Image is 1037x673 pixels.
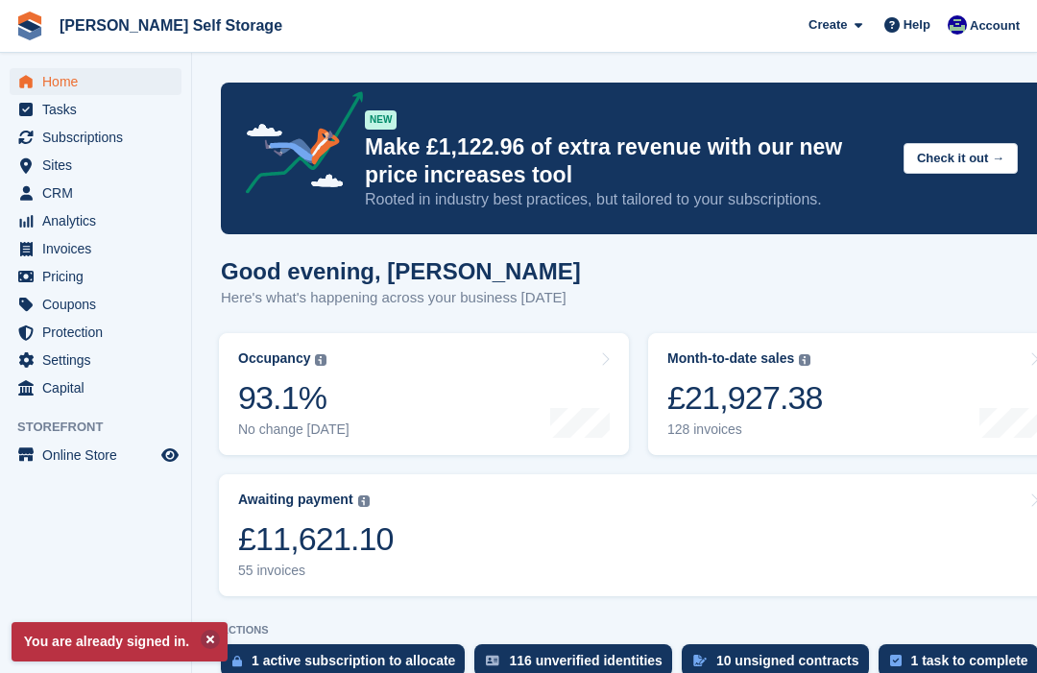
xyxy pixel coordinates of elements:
[10,374,181,401] a: menu
[365,189,888,210] p: Rooted in industry best practices, but tailored to your subscriptions.
[42,180,157,206] span: CRM
[486,655,499,666] img: verify_identity-adf6edd0f0f0b5bbfe63781bf79b02c33cf7c696d77639b501bdc392416b5a36.svg
[10,124,181,151] a: menu
[890,655,902,666] img: task-75834270c22a3079a89374b754ae025e5fb1db73e45f91037f5363f120a921f8.svg
[221,287,581,309] p: Here's what's happening across your business [DATE]
[238,350,310,367] div: Occupancy
[238,563,394,579] div: 55 invoices
[358,495,370,507] img: icon-info-grey-7440780725fd019a000dd9b08b2336e03edf1995a4989e88bcd33f0948082b44.svg
[42,68,157,95] span: Home
[970,16,1020,36] span: Account
[799,354,810,366] img: icon-info-grey-7440780725fd019a000dd9b08b2336e03edf1995a4989e88bcd33f0948082b44.svg
[42,124,157,151] span: Subscriptions
[42,442,157,469] span: Online Store
[10,68,181,95] a: menu
[238,421,350,438] div: No change [DATE]
[904,15,930,35] span: Help
[10,180,181,206] a: menu
[10,263,181,290] a: menu
[10,291,181,318] a: menu
[365,110,397,130] div: NEW
[221,258,581,284] h1: Good evening, [PERSON_NAME]
[42,263,157,290] span: Pricing
[42,152,157,179] span: Sites
[42,235,157,262] span: Invoices
[10,96,181,123] a: menu
[42,374,157,401] span: Capital
[948,15,967,35] img: Justin Farthing
[158,444,181,467] a: Preview store
[904,143,1018,175] button: Check it out →
[42,96,157,123] span: Tasks
[219,333,629,455] a: Occupancy 93.1% No change [DATE]
[10,207,181,234] a: menu
[42,347,157,373] span: Settings
[42,207,157,234] span: Analytics
[667,350,794,367] div: Month-to-date sales
[716,653,859,668] div: 10 unsigned contracts
[10,152,181,179] a: menu
[42,319,157,346] span: Protection
[667,421,823,438] div: 128 invoices
[808,15,847,35] span: Create
[315,354,326,366] img: icon-info-grey-7440780725fd019a000dd9b08b2336e03edf1995a4989e88bcd33f0948082b44.svg
[509,653,663,668] div: 116 unverified identities
[667,378,823,418] div: £21,927.38
[229,91,364,201] img: price-adjustments-announcement-icon-8257ccfd72463d97f412b2fc003d46551f7dbcb40ab6d574587a9cd5c0d94...
[693,655,707,666] img: contract_signature_icon-13c848040528278c33f63329250d36e43548de30e8caae1d1a13099fd9432cc5.svg
[10,442,181,469] a: menu
[15,12,44,40] img: stora-icon-8386f47178a22dfd0bd8f6a31ec36ba5ce8667c1dd55bd0f319d3a0aa187defe.svg
[10,319,181,346] a: menu
[12,622,228,661] p: You are already signed in.
[365,133,888,189] p: Make £1,122.96 of extra revenue with our new price increases tool
[42,291,157,318] span: Coupons
[232,655,242,667] img: active_subscription_to_allocate_icon-d502201f5373d7db506a760aba3b589e785aa758c864c3986d89f69b8ff3...
[238,492,353,508] div: Awaiting payment
[10,347,181,373] a: menu
[10,235,181,262] a: menu
[52,10,290,41] a: [PERSON_NAME] Self Storage
[252,653,455,668] div: 1 active subscription to allocate
[238,519,394,559] div: £11,621.10
[911,653,1028,668] div: 1 task to complete
[238,378,350,418] div: 93.1%
[17,418,191,437] span: Storefront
